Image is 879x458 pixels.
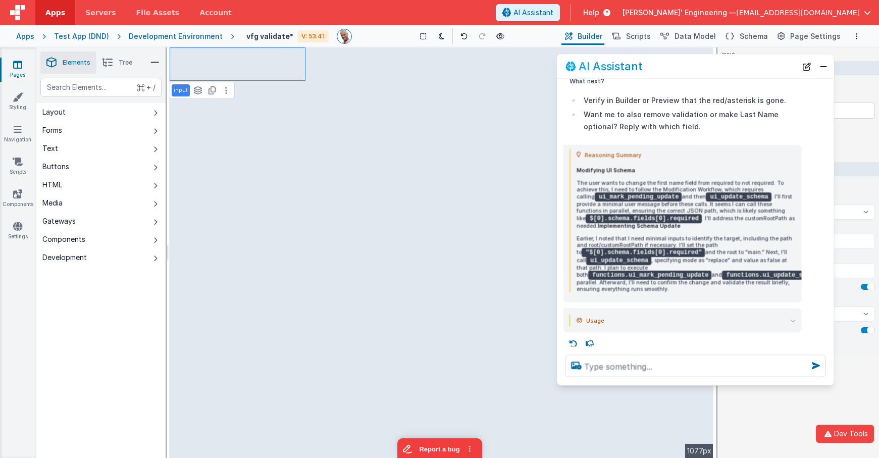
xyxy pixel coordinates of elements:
[42,162,69,172] div: Buttons
[119,59,132,67] span: Tree
[513,8,553,18] span: AI Assistant
[577,180,796,229] p: The user wants to change the first name field from required to not required. To achieve this, I n...
[577,167,635,173] strong: Modifying UI Schema
[36,194,166,212] button: Media
[496,4,560,21] button: AI Assistant
[36,103,166,121] button: Layout
[570,76,796,86] p: What next?
[585,148,641,161] span: Reasoning Summary
[577,315,796,327] summary: Usage
[675,31,716,41] span: Data Model
[16,31,34,41] div: Apps
[598,222,681,229] strong: Implementing Schema Update
[85,8,116,18] span: Servers
[36,121,166,139] button: Forms
[722,271,823,280] code: functions.ui_update_schema
[36,248,166,267] button: Development
[42,234,85,244] div: Components
[657,28,718,45] button: Data Model
[816,425,874,443] button: Dev Tools
[42,198,63,208] div: Media
[54,31,109,41] div: Test App (DND)
[706,192,771,201] code: ui_update_schema
[685,444,713,458] div: 1077px
[45,8,65,18] span: Apps
[722,28,770,45] button: Schema
[583,8,599,18] span: Help
[774,28,843,45] button: Page Settings
[817,59,830,73] button: Close
[586,315,604,327] span: Usage
[740,31,768,41] span: Schema
[561,28,604,45] button: Builder
[623,8,736,18] span: [PERSON_NAME]' Engineering —
[36,176,166,194] button: HTML
[578,31,602,41] span: Builder
[581,108,796,132] li: Want me to also remove validation or make Last Name optional? Reply with which field.
[582,247,705,257] code: "$[0].schema.fields[0].required"
[129,31,223,41] div: Development Environment
[42,216,76,226] div: Gateways
[174,86,188,94] p: input
[297,30,329,42] div: V: 53.41
[626,31,651,41] span: Scripts
[717,47,739,61] h4: input
[790,31,841,41] span: Page Settings
[36,212,166,230] button: Gateways
[42,252,87,263] div: Development
[40,78,162,97] input: Search Elements...
[136,8,180,18] span: File Assets
[36,139,166,158] button: Text
[36,158,166,176] button: Buttons
[595,192,682,201] code: ui_mark_pending_update
[851,30,863,42] button: Options
[577,235,796,292] p: Earlier, I noted that I need minimal inputs to identify the target, including the path and root/c...
[608,28,653,45] button: Scripts
[623,8,871,18] button: [PERSON_NAME]' Engineering — [EMAIL_ADDRESS][DOMAIN_NAME]
[42,107,66,117] div: Layout
[170,47,713,458] div: -->
[337,29,351,43] img: 11ac31fe5dc3d0eff3fbbbf7b26fa6e1
[246,32,290,40] h4: vfg validate
[736,8,860,18] span: [EMAIL_ADDRESS][DOMAIN_NAME]
[36,230,166,248] button: Components
[586,256,651,265] code: ui_update_schema
[42,125,62,135] div: Forms
[42,180,62,190] div: HTML
[42,143,58,154] div: Text
[137,78,156,97] span: + /
[588,271,711,280] code: functions.ui_mark_pending_update
[63,59,90,67] span: Elements
[581,94,796,107] li: Verify in Builder or Preview that the red/asterisk is gone.
[586,214,702,223] code: $[0].schema.fields[0].required
[579,60,643,72] h2: AI Assistant
[800,59,814,73] button: New Chat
